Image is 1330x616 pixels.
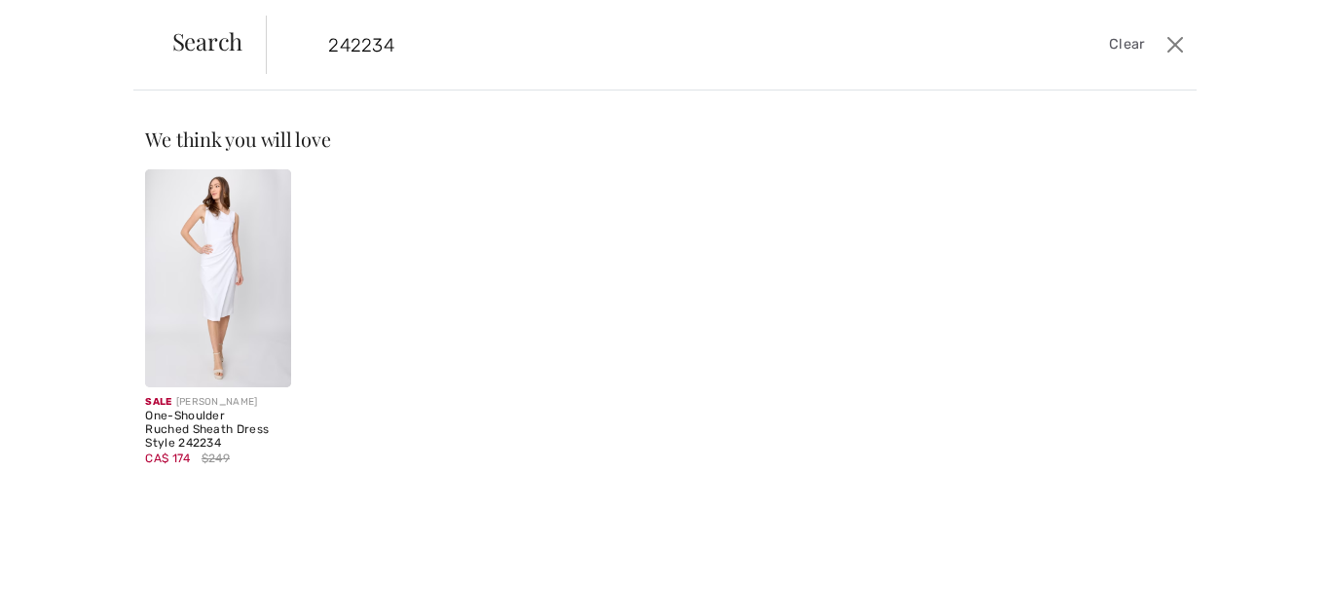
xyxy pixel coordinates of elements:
span: $249 [202,450,230,467]
span: Clear [1109,34,1145,55]
div: One-Shoulder Ruched Sheath Dress Style 242234 [145,410,290,450]
span: Search [172,29,243,53]
span: Sale [145,396,171,408]
button: Close [1161,29,1190,60]
span: We think you will love [145,126,330,152]
span: Chat [43,14,83,31]
span: CA$ 174 [145,452,190,465]
input: TYPE TO SEARCH [314,16,948,74]
div: [PERSON_NAME] [145,395,290,410]
img: One-Shoulder Ruched Sheath Dress Style 242234. Vanilla 30 [145,169,290,387]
